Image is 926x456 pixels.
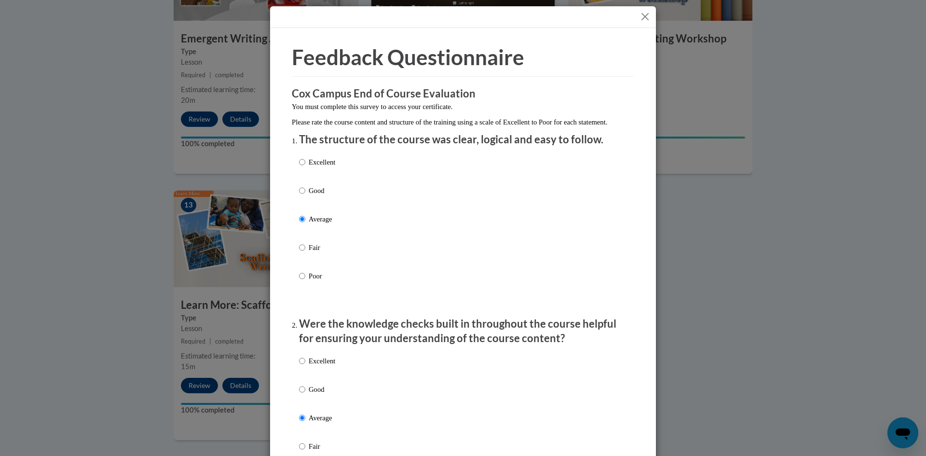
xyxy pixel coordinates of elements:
p: Average [309,413,335,423]
p: Fair [309,242,335,253]
input: Excellent [299,356,305,366]
p: Fair [309,441,335,452]
h3: Cox Campus End of Course Evaluation [292,86,634,101]
input: Fair [299,242,305,253]
input: Average [299,413,305,423]
input: Good [299,384,305,395]
input: Excellent [299,157,305,167]
input: Poor [299,271,305,281]
p: The structure of the course was clear, logical and easy to follow. [299,132,627,147]
input: Good [299,185,305,196]
span: Feedback Questionnaire [292,44,524,69]
p: Poor [309,271,335,281]
p: You must complete this survey to access your certificate. [292,101,634,112]
p: Average [309,214,335,224]
p: Good [309,185,335,196]
p: Good [309,384,335,395]
input: Average [299,214,305,224]
input: Fair [299,441,305,452]
p: Please rate the course content and structure of the training using a scale of Excellent to Poor f... [292,117,634,127]
p: Were the knowledge checks built in throughout the course helpful for ensuring your understanding ... [299,317,627,346]
p: Excellent [309,157,335,167]
button: Close [639,11,651,23]
p: Excellent [309,356,335,366]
